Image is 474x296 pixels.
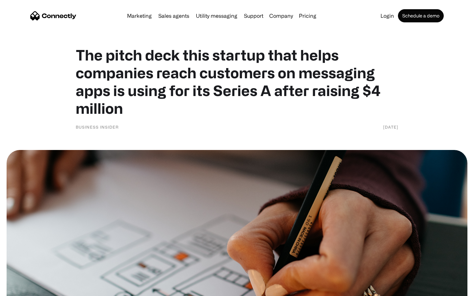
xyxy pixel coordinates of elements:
[156,13,192,18] a: Sales agents
[383,124,398,130] div: [DATE]
[398,9,444,22] a: Schedule a demo
[241,13,266,18] a: Support
[76,46,398,117] h1: The pitch deck this startup that helps companies reach customers on messaging apps is using for i...
[76,124,119,130] div: Business Insider
[193,13,240,18] a: Utility messaging
[13,284,39,294] ul: Language list
[378,13,397,18] a: Login
[296,13,319,18] a: Pricing
[7,284,39,294] aside: Language selected: English
[124,13,154,18] a: Marketing
[269,11,293,20] div: Company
